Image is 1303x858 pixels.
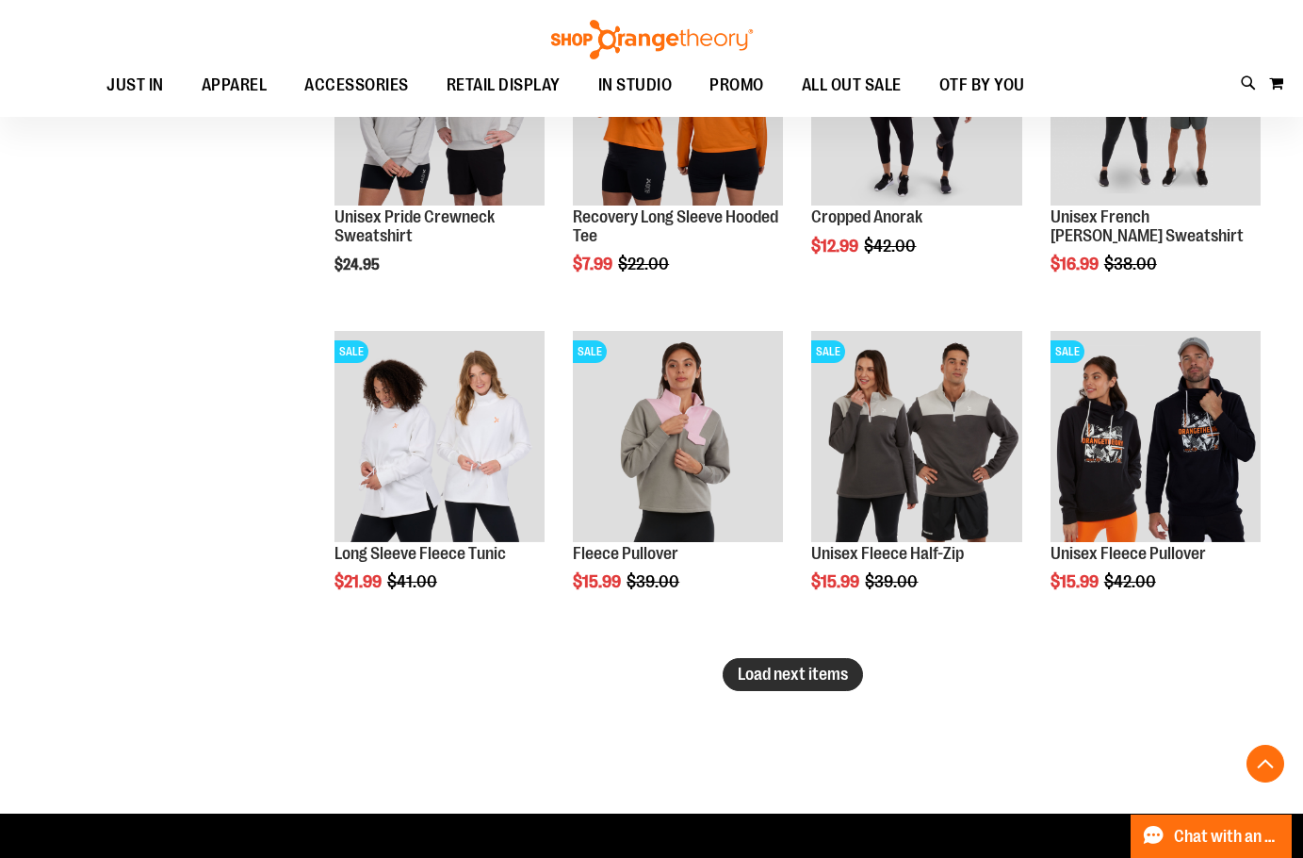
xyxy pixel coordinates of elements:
a: Cropped Anorak [811,207,922,226]
div: product [325,322,554,639]
span: $38.00 [1104,255,1160,273]
span: ALL OUT SALE [802,64,902,107]
div: product [1041,322,1270,639]
a: Product image for Unisex Fleece PulloverSALE [1051,331,1261,544]
span: $15.99 [573,572,624,591]
span: SALE [1051,340,1084,363]
span: SALE [334,340,368,363]
span: IN STUDIO [598,64,673,107]
span: $24.95 [334,256,383,273]
span: Chat with an Expert [1174,828,1280,846]
a: Product image for Unisex Fleece Half ZipSALE [811,331,1021,544]
button: Back To Top [1246,745,1284,783]
span: $22.00 [618,255,672,273]
span: RETAIL DISPLAY [447,64,561,107]
img: Product image for Fleece Pullover [573,331,783,541]
div: product [563,322,792,639]
span: $39.00 [865,572,920,591]
div: product [802,322,1031,639]
a: Long Sleeve Fleece Tunic [334,544,506,563]
span: $39.00 [627,572,682,591]
span: $42.00 [864,237,919,256]
span: OTF BY YOU [939,64,1025,107]
img: Shop Orangetheory [548,20,756,59]
a: Recovery Long Sleeve Hooded Tee [573,207,778,245]
span: PROMO [709,64,764,107]
span: $15.99 [811,572,862,591]
span: SALE [573,340,607,363]
span: APPAREL [202,64,268,107]
img: Product image for Unisex Fleece Half Zip [811,331,1021,541]
span: Load next items [738,665,848,684]
img: Product image for Unisex Fleece Pullover [1051,331,1261,541]
span: $21.99 [334,572,384,591]
span: $16.99 [1051,255,1101,273]
span: $41.00 [387,572,440,591]
span: $42.00 [1104,572,1159,591]
img: Product image for Fleece Long Sleeve [334,331,545,541]
a: Product image for Fleece PulloverSALE [573,331,783,544]
button: Chat with an Expert [1131,815,1293,858]
a: Unisex Fleece Half-Zip [811,544,964,563]
a: Unisex Pride Crewneck Sweatshirt [334,207,495,245]
span: $12.99 [811,237,861,256]
span: JUST IN [106,64,164,107]
span: ACCESSORIES [304,64,409,107]
span: $15.99 [1051,572,1101,591]
span: SALE [811,340,845,363]
a: Fleece Pullover [573,544,678,563]
a: Product image for Fleece Long SleeveSALE [334,331,545,544]
span: $7.99 [573,255,615,273]
a: Unisex French [PERSON_NAME] Sweatshirt [1051,207,1244,245]
a: Unisex Fleece Pullover [1051,544,1206,563]
button: Load next items [723,658,863,691]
